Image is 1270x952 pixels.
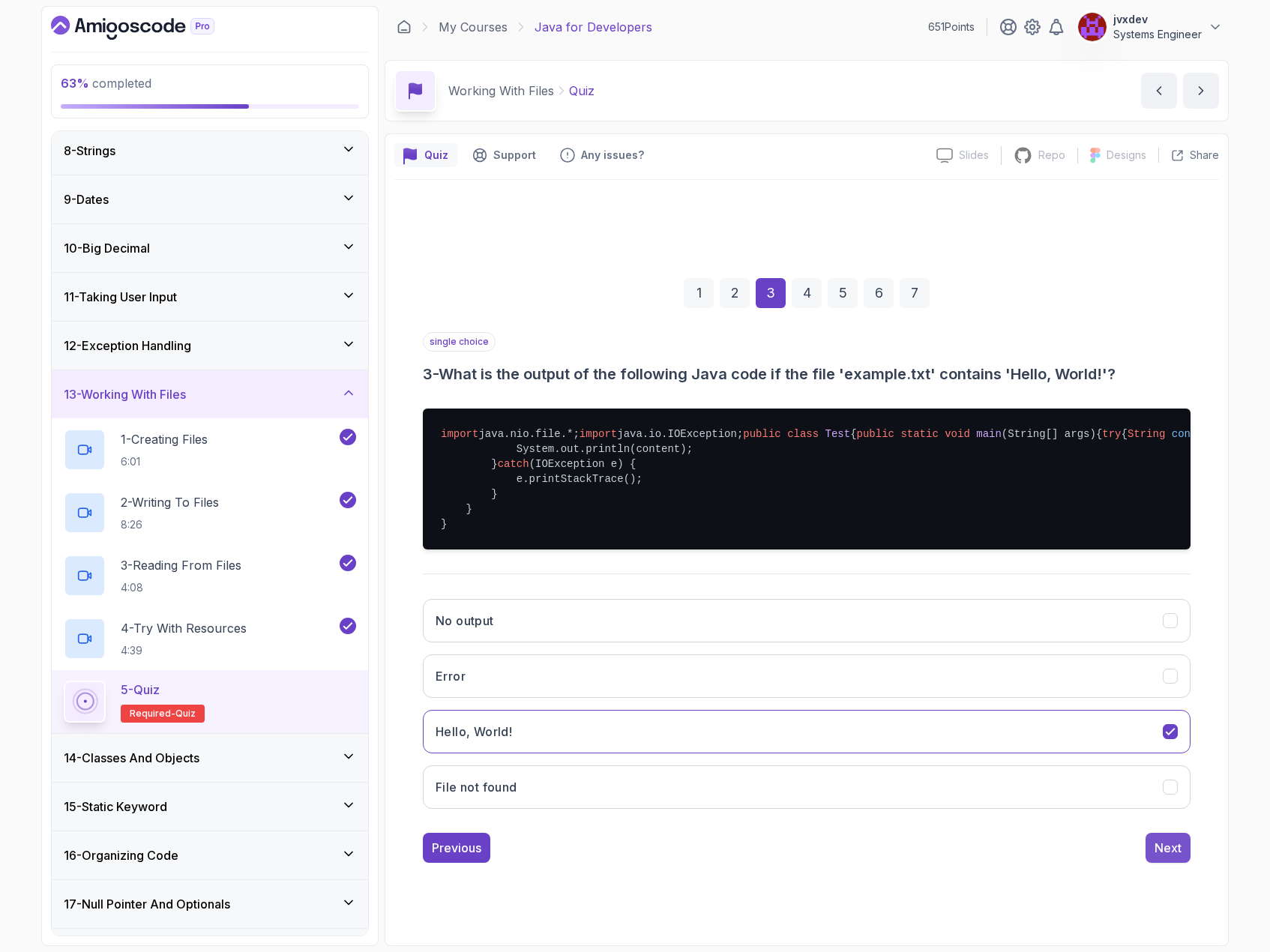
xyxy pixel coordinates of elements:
p: Quiz [569,82,595,100]
button: user profile imagejvxdevSystems Engineer [1077,12,1223,42]
p: Support [493,148,536,163]
button: Previous [423,833,490,863]
button: 10-Big Decimal [52,224,368,272]
p: 1 - Creating Files [121,430,208,448]
p: Repo [1038,148,1065,163]
a: My Courses [439,18,508,36]
p: 5 - Quiz [121,681,160,699]
h3: Hello, World! [436,723,512,741]
button: 16-Organizing Code [52,831,368,879]
span: public [857,428,894,440]
h3: 16 - Organizing Code [64,846,178,864]
span: 63 % [61,76,89,91]
p: 4:39 [121,643,247,658]
p: Java for Developers [535,18,652,36]
button: No output [423,599,1191,642]
h3: 10 - Big Decimal [64,239,150,257]
button: 14-Classes And Objects [52,734,368,782]
span: String [1128,428,1165,440]
h3: 13 - Working With Files [64,385,186,403]
p: Quiz [424,148,448,163]
div: 5 [828,278,858,308]
span: class [787,428,819,440]
h3: 14 - Classes And Objects [64,749,199,767]
span: main [976,428,1002,440]
h3: 15 - Static Keyword [64,798,167,816]
p: 651 Points [928,19,975,34]
button: 13-Working With Files [52,370,368,418]
button: Error [423,654,1191,698]
button: next content [1183,73,1219,109]
span: content [1172,428,1216,440]
button: 11-Taking User Input [52,273,368,321]
button: 9-Dates [52,175,368,223]
h3: No output [436,612,494,630]
span: catch [498,458,529,470]
span: quiz [175,708,196,720]
button: Next [1146,833,1191,863]
p: Designs [1107,148,1146,163]
h3: File not found [436,778,517,796]
span: import [441,428,478,440]
div: 3 [756,278,786,308]
p: 4:08 [121,580,241,595]
button: 8-Strings [52,127,368,175]
p: Slides [959,148,989,163]
button: File not found [423,765,1191,809]
button: Hello, World! [423,710,1191,753]
p: 6:01 [121,454,208,469]
span: Required- [130,708,175,720]
span: void [945,428,970,440]
button: previous content [1141,73,1177,109]
button: 12-Exception Handling [52,322,368,370]
button: Share [1158,148,1219,163]
p: 4 - Try With Resources [121,619,247,637]
p: Share [1190,148,1219,163]
button: quiz button [394,143,457,167]
p: 8:26 [121,517,219,532]
button: 15-Static Keyword [52,783,368,831]
span: public [743,428,780,440]
div: 2 [720,278,750,308]
span: try [1102,428,1121,440]
div: Next [1155,839,1182,857]
button: 1-Creating Files6:01 [64,429,356,471]
a: Dashboard [397,19,412,34]
pre: java.nio.file.*; java.io.IOException; { { { Files.readString(Path.of( )); System.out.println(cont... [423,409,1191,549]
p: jvxdev [1113,12,1202,27]
h3: Error [436,667,466,685]
span: (String[] args) [1002,428,1096,440]
div: 4 [792,278,822,308]
h3: 3 - What is the output of the following Java code if the file 'example.txt' contains 'Hello, Worl... [423,364,1191,385]
button: 4-Try With Resources4:39 [64,618,356,660]
div: 6 [864,278,894,308]
div: 7 [900,278,930,308]
p: Systems Engineer [1113,27,1202,42]
p: 3 - Reading From Files [121,556,241,574]
button: 5-QuizRequired-quiz [64,681,356,723]
span: completed [61,76,151,91]
p: Working With Files [448,82,554,100]
h3: 12 - Exception Handling [64,337,191,355]
div: Previous [432,839,481,857]
img: user profile image [1078,13,1107,41]
p: single choice [423,332,496,352]
h3: 11 - Taking User Input [64,288,177,306]
span: static [900,428,938,440]
div: 1 [684,278,714,308]
h3: 9 - Dates [64,190,109,208]
span: Test [825,428,851,440]
button: 2-Writing To Files8:26 [64,492,356,534]
a: Dashboard [51,16,249,40]
button: 17-Null Pointer And Optionals [52,880,368,928]
h3: 8 - Strings [64,142,115,160]
p: 2 - Writing To Files [121,493,219,511]
button: Support button [463,143,545,167]
span: import [580,428,617,440]
h3: 17 - Null Pointer And Optionals [64,895,230,913]
button: 3-Reading From Files4:08 [64,555,356,597]
button: Feedback button [551,143,653,167]
p: Any issues? [581,148,644,163]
